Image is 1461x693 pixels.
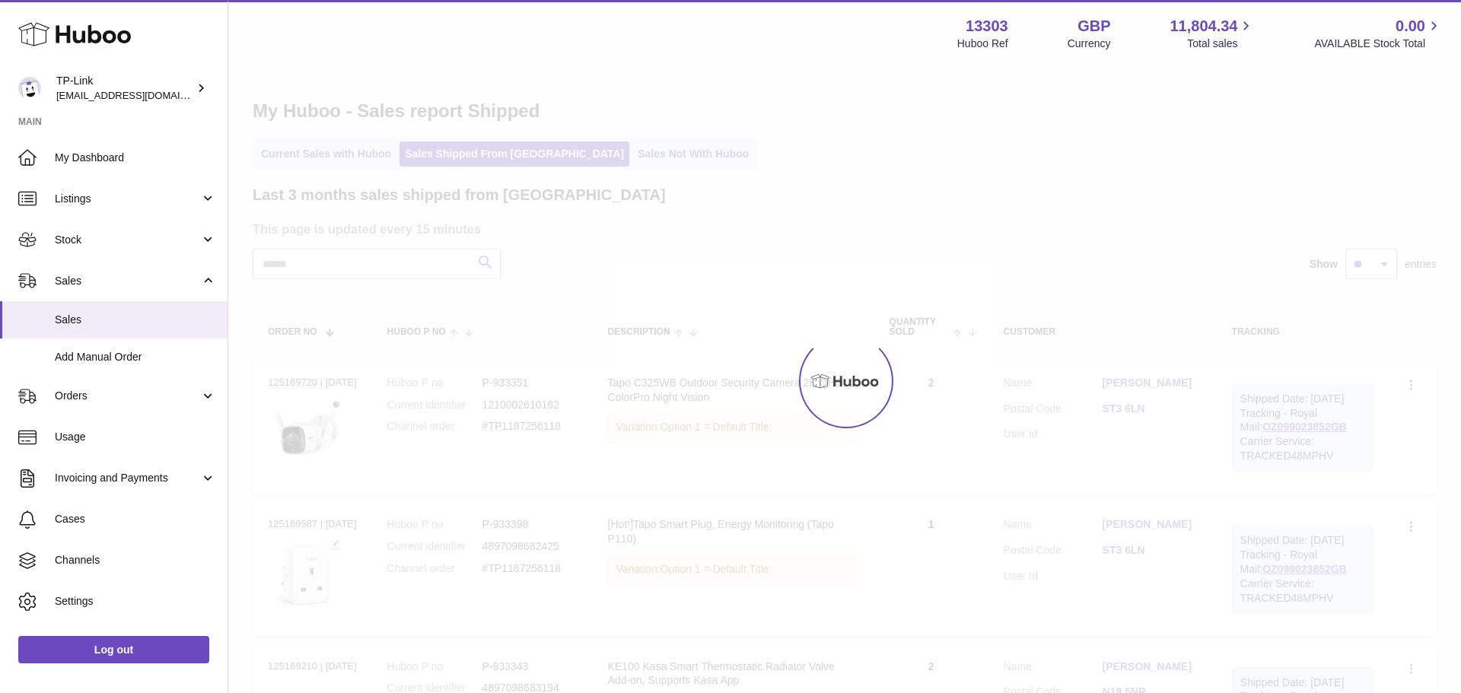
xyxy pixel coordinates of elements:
[55,594,216,609] span: Settings
[55,151,216,165] span: My Dashboard
[56,74,193,103] div: TP-Link
[1314,16,1443,51] a: 0.00 AVAILABLE Stock Total
[55,389,200,403] span: Orders
[1187,37,1255,51] span: Total sales
[55,430,216,444] span: Usage
[55,471,200,485] span: Invoicing and Payments
[18,636,209,663] a: Log out
[1396,16,1425,37] span: 0.00
[55,233,200,247] span: Stock
[1077,16,1110,37] strong: GBP
[18,77,41,100] img: internalAdmin-13303@internal.huboo.com
[56,89,224,101] span: [EMAIL_ADDRESS][DOMAIN_NAME]
[55,512,216,526] span: Cases
[55,274,200,288] span: Sales
[55,553,216,567] span: Channels
[1314,37,1443,51] span: AVAILABLE Stock Total
[1170,16,1237,37] span: 11,804.34
[55,313,216,327] span: Sales
[1170,16,1255,51] a: 11,804.34 Total sales
[55,192,200,206] span: Listings
[1068,37,1111,51] div: Currency
[957,37,1008,51] div: Huboo Ref
[966,16,1008,37] strong: 13303
[55,350,216,364] span: Add Manual Order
